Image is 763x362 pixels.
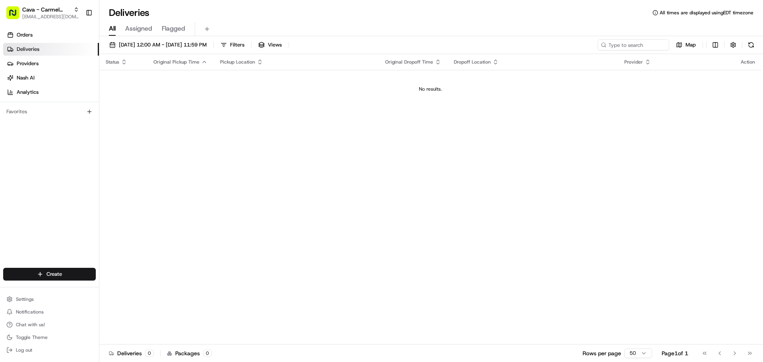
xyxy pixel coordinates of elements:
[746,39,757,50] button: Refresh
[598,39,669,50] input: Type to search
[203,350,212,357] div: 0
[16,296,34,302] span: Settings
[109,6,149,19] h1: Deliveries
[672,39,699,50] button: Map
[662,349,688,357] div: Page 1 of 1
[106,39,210,50] button: [DATE] 12:00 AM - [DATE] 11:59 PM
[660,10,753,16] span: All times are displayed using EDT timezone
[46,271,62,278] span: Create
[17,74,35,81] span: Nash AI
[3,294,96,305] button: Settings
[583,349,621,357] p: Rows per page
[17,46,39,53] span: Deliveries
[230,41,244,48] span: Filters
[109,349,154,357] div: Deliveries
[3,72,99,84] a: Nash AI
[16,334,48,341] span: Toggle Theme
[3,319,96,330] button: Chat with us!
[16,347,32,353] span: Log out
[217,39,248,50] button: Filters
[22,6,70,14] button: Cava - Carmel Commons
[3,86,99,99] a: Analytics
[220,59,255,65] span: Pickup Location
[17,60,39,67] span: Providers
[268,41,282,48] span: Views
[3,332,96,343] button: Toggle Theme
[145,350,154,357] div: 0
[3,57,99,70] a: Providers
[106,59,119,65] span: Status
[255,39,285,50] button: Views
[119,41,207,48] span: [DATE] 12:00 AM - [DATE] 11:59 PM
[17,31,33,39] span: Orders
[3,3,82,22] button: Cava - Carmel Commons[EMAIL_ADDRESS][DOMAIN_NAME]
[167,349,212,357] div: Packages
[454,59,491,65] span: Dropoff Location
[22,14,79,20] button: [EMAIL_ADDRESS][DOMAIN_NAME]
[3,29,99,41] a: Orders
[125,24,152,33] span: Assigned
[3,268,96,281] button: Create
[16,309,44,315] span: Notifications
[103,86,758,92] div: No results.
[17,89,39,96] span: Analytics
[624,59,643,65] span: Provider
[109,24,116,33] span: All
[385,59,433,65] span: Original Dropoff Time
[3,43,99,56] a: Deliveries
[162,24,185,33] span: Flagged
[741,59,755,65] div: Action
[3,345,96,356] button: Log out
[3,105,96,118] div: Favorites
[16,321,45,328] span: Chat with us!
[686,41,696,48] span: Map
[3,306,96,317] button: Notifications
[153,59,199,65] span: Original Pickup Time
